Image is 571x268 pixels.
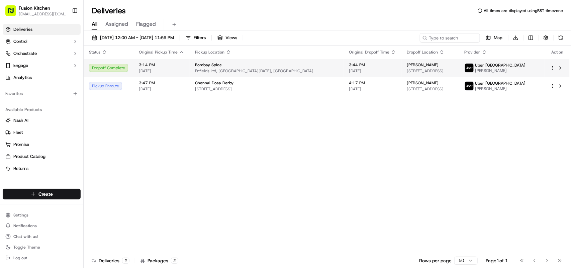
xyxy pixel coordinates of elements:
span: Log out [13,255,27,261]
span: [DATE] [349,68,396,74]
span: Map [494,35,502,41]
p: Welcome 👋 [7,27,122,37]
img: 1736555255976-a54dd68f-1ca7-489b-9aae-adbdc363a1c4 [13,122,19,127]
span: Original Pickup Time [139,50,178,55]
button: Notifications [3,221,81,231]
span: [PERSON_NAME] [21,122,54,127]
button: Fleet [3,127,81,138]
span: Control [13,38,27,44]
button: Chat with us! [3,232,81,241]
span: [PERSON_NAME] [475,68,526,73]
div: 📗 [7,150,12,156]
span: Chat with us! [13,234,38,239]
span: • [56,122,58,127]
a: Fleet [5,129,78,136]
button: Fusion Kitchen [19,5,50,11]
span: Original Dropoff Time [349,50,389,55]
span: All times are displayed using BST timezone [484,8,563,13]
img: Nash [7,7,20,20]
span: [DATE] [59,122,73,127]
span: [STREET_ADDRESS] [195,86,338,92]
div: Packages [140,257,178,264]
div: 💻 [57,150,62,156]
span: Settings [13,212,28,218]
button: Toggle Theme [3,243,81,252]
span: Returns [13,166,28,172]
span: Filters [194,35,206,41]
span: [EMAIL_ADDRESS][DOMAIN_NAME] [19,11,67,17]
span: Status [89,50,100,55]
a: Returns [5,166,78,172]
div: Past conversations [7,87,45,92]
span: Chennai Dosa Derby [195,80,233,86]
button: Map [483,33,505,42]
button: Engage [3,60,81,71]
button: [DATE] 12:00 AM - [DATE] 11:59 PM [89,33,177,42]
span: Dropoff Location [407,50,438,55]
span: Product Catalog [13,154,45,160]
span: 3:14 PM [139,62,184,68]
span: Pylon [67,166,81,171]
span: Pickup Location [195,50,224,55]
span: Toggle Theme [13,245,40,250]
span: Engage [13,63,28,69]
span: Uber [GEOGRAPHIC_DATA] [475,63,526,68]
button: Create [3,189,81,199]
span: Knowledge Base [13,150,51,156]
button: Fusion Kitchen[EMAIL_ADDRESS][DOMAIN_NAME] [3,3,69,19]
button: Product Catalog [3,151,81,162]
img: 5e9a9d7314ff4150bce227a61376b483.jpg [14,64,26,76]
span: [DATE] [139,68,184,74]
input: Got a question? Start typing here... [17,43,120,50]
span: 3:44 PM [349,62,396,68]
div: Page 1 of 1 [486,257,508,264]
button: Settings [3,210,81,220]
a: Deliveries [3,24,81,35]
span: All [92,20,97,28]
button: Filters [183,33,209,42]
span: Flagged [136,20,156,28]
span: Create [38,191,53,197]
img: Liam S. [7,97,17,108]
span: API Documentation [63,150,107,156]
span: Promise [13,142,29,148]
button: See all [104,86,122,94]
span: [PERSON_NAME] [407,80,439,86]
a: 💻API Documentation [54,147,110,159]
span: Uber [GEOGRAPHIC_DATA] [475,81,526,86]
a: 📗Knowledge Base [4,147,54,159]
span: [DATE] 12:00 AM - [DATE] 11:59 PM [100,35,174,41]
div: Favorites [3,88,81,99]
span: Orchestrate [13,51,37,57]
button: Promise [3,139,81,150]
span: [STREET_ADDRESS] [407,86,454,92]
img: uber-new-logo.jpeg [465,82,474,90]
span: Bombay Spice [195,62,222,68]
span: [PERSON_NAME] [21,104,54,109]
span: Provider [465,50,480,55]
button: Views [214,33,240,42]
button: Refresh [556,33,566,42]
span: Notifications [13,223,37,229]
span: Assigned [105,20,128,28]
span: Enfields Ltd, [GEOGRAPHIC_DATA][DATE], [GEOGRAPHIC_DATA] [195,68,338,74]
span: • [56,104,58,109]
div: We're available if you need us! [30,71,92,76]
button: Start new chat [114,66,122,74]
button: Nash AI [3,115,81,126]
span: [PERSON_NAME] [475,86,526,91]
button: Returns [3,163,81,174]
span: Deliveries [13,26,32,32]
div: Action [550,50,564,55]
div: 2 [122,258,129,264]
div: Start new chat [30,64,110,71]
img: uber-new-logo.jpeg [465,64,474,72]
button: Log out [3,253,81,263]
h1: Deliveries [92,5,126,16]
a: Promise [5,142,78,148]
img: Masood Aslam [7,115,17,126]
span: Analytics [13,75,32,81]
span: 4:17 PM [349,80,396,86]
img: 1736555255976-a54dd68f-1ca7-489b-9aae-adbdc363a1c4 [7,64,19,76]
